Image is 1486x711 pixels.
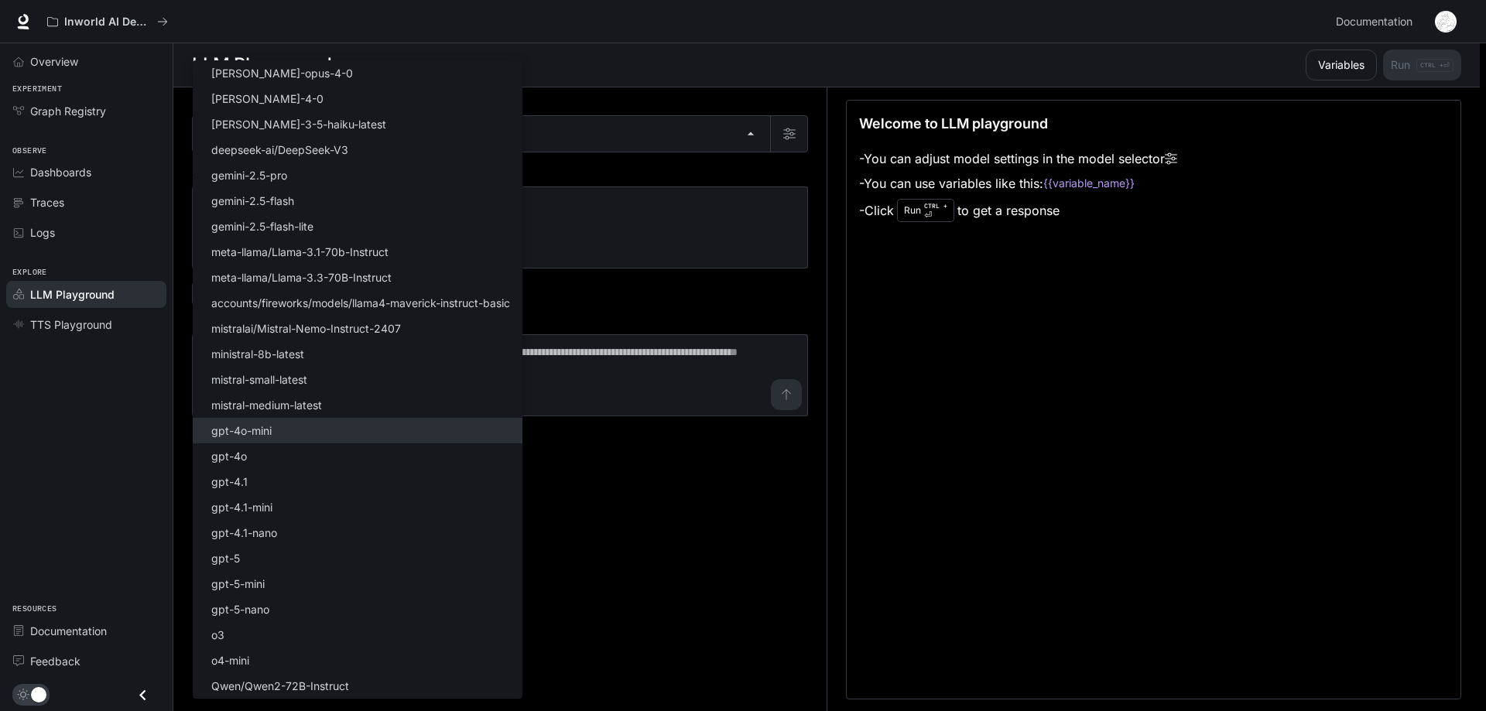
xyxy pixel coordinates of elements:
[211,244,389,260] p: meta-llama/Llama-3.1-70b-Instruct
[211,320,401,337] p: mistralai/Mistral-Nemo-Instruct-2407
[211,346,304,362] p: ministral-8b-latest
[211,269,392,285] p: meta-llama/Llama-3.3-70B-Instruct
[211,295,510,311] p: accounts/fireworks/models/llama4-maverick-instruct-basic
[211,91,324,107] p: [PERSON_NAME]-4-0
[211,193,294,209] p: gemini-2.5-flash
[211,678,349,694] p: Qwen/Qwen2-72B-Instruct
[211,627,224,643] p: o3
[211,142,348,158] p: deepseek-ai/DeepSeek-V3
[211,576,265,592] p: gpt-5-mini
[211,652,249,668] p: o4-mini
[211,473,248,490] p: gpt-4.1
[211,167,287,183] p: gemini-2.5-pro
[211,601,269,617] p: gpt-5-nano
[211,371,307,388] p: mistral-small-latest
[211,448,247,464] p: gpt-4o
[211,218,313,234] p: gemini-2.5-flash-lite
[211,550,240,566] p: gpt-5
[211,65,353,81] p: [PERSON_NAME]-opus-4-0
[211,397,322,413] p: mistral-medium-latest
[211,499,272,515] p: gpt-4.1-mini
[211,116,386,132] p: [PERSON_NAME]-3-5-haiku-latest
[211,422,272,439] p: gpt-4o-mini
[211,525,277,541] p: gpt-4.1-nano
